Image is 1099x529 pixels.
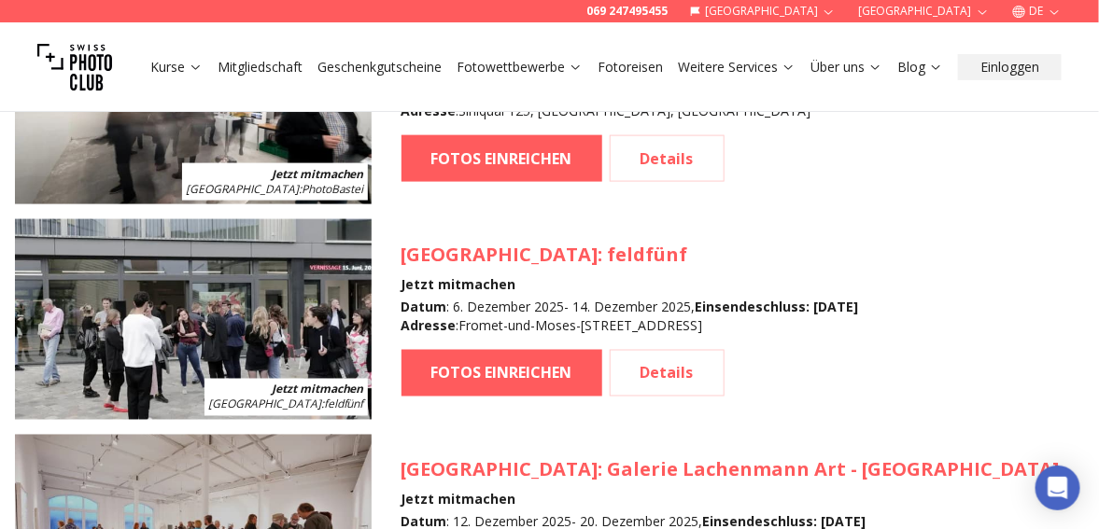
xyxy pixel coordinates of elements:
b: Adresse [402,102,457,119]
a: Fotowettbewerbe [457,58,583,77]
button: Fotowettbewerbe [449,54,590,80]
div: Open Intercom Messenger [1036,466,1080,510]
div: : 6. Dezember 2025 - 14. Dezember 2025 , : Fromet-und-Moses-[STREET_ADDRESS] [402,298,859,335]
a: Details [610,135,725,182]
h4: Jetzt mitmachen [402,275,859,294]
b: Jetzt mitmachen [272,382,364,397]
h3: : Galerie Lachenmann Art - [GEOGRAPHIC_DATA] [402,457,1060,483]
button: Blog [890,54,951,80]
a: FOTOS EINREICHEN [402,350,602,397]
h4: Jetzt mitmachen [402,491,1060,509]
a: 069 247495455 [586,4,668,19]
span: [GEOGRAPHIC_DATA] [208,397,321,412]
span: [GEOGRAPHIC_DATA] [186,181,299,197]
a: Blog [897,58,943,77]
img: SPC Photo Awards BERLIN Dezember 2025 [15,219,372,420]
button: Über uns [803,54,890,80]
button: Einloggen [958,54,1062,80]
b: Datum [402,298,447,315]
span: : PhotoBastei [186,181,364,197]
b: Adresse [402,316,457,334]
h3: : feldfünf [402,242,859,268]
a: Fotoreisen [598,58,663,77]
span: [GEOGRAPHIC_DATA] [402,457,599,482]
button: Kurse [143,54,210,80]
span: [GEOGRAPHIC_DATA] [402,242,599,267]
a: Geschenkgutscheine [317,58,442,77]
img: Swiss photo club [37,30,112,104]
a: Weitere Services [678,58,796,77]
b: Jetzt mitmachen [272,166,364,182]
a: Kurse [150,58,203,77]
span: : feldfünf [208,397,364,412]
button: Weitere Services [670,54,803,80]
button: Mitgliedschaft [210,54,310,80]
a: Details [610,350,725,397]
button: Fotoreisen [590,54,670,80]
a: Mitgliedschaft [218,58,303,77]
b: Einsendeschluss : [DATE] [696,298,859,315]
a: FOTOS EINREICHEN [402,135,602,182]
a: Über uns [810,58,882,77]
button: Geschenkgutscheine [310,54,449,80]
